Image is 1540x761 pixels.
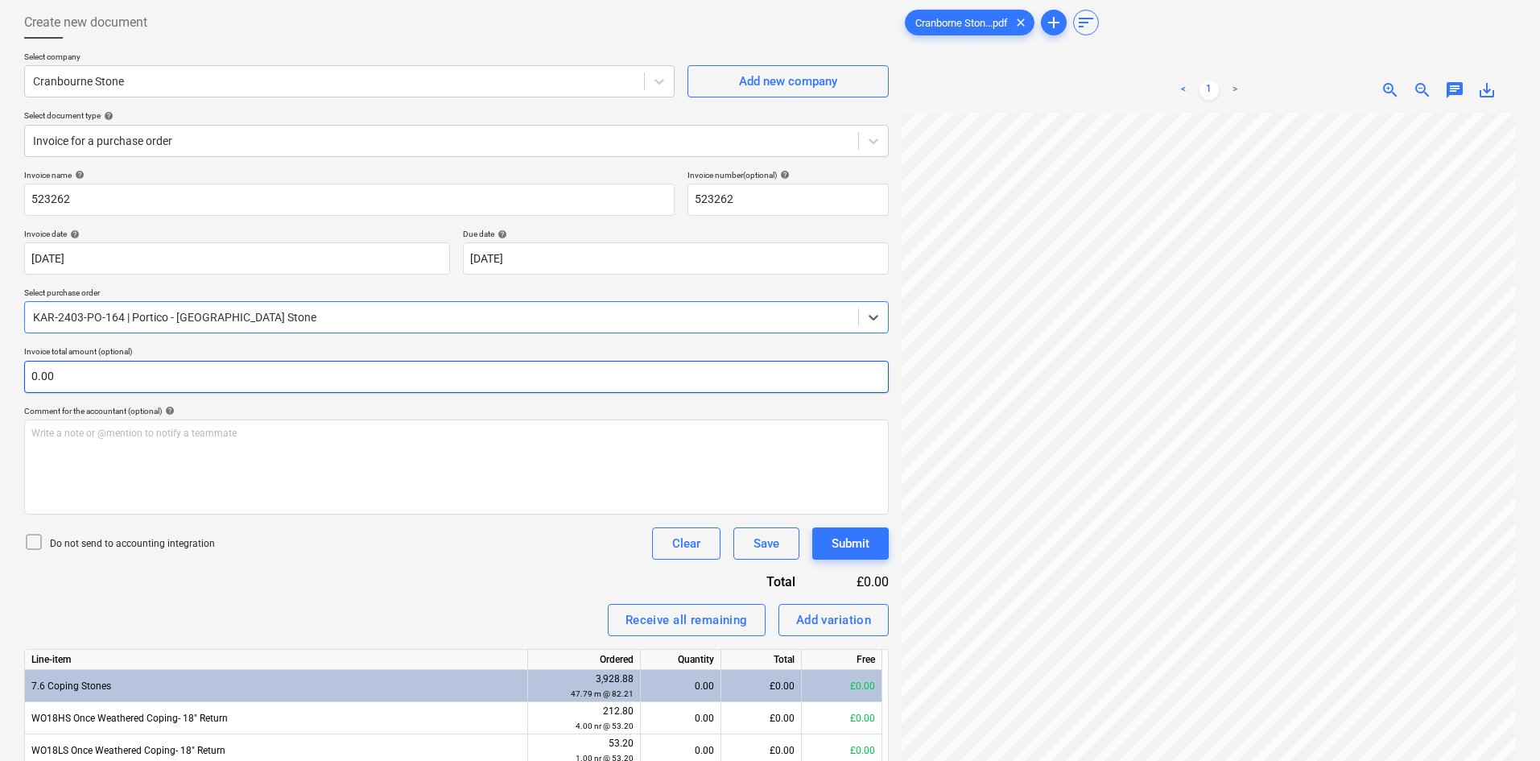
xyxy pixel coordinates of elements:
span: Create new document [24,13,147,32]
div: 0.00 [647,702,714,734]
div: £0.00 [721,702,802,734]
span: help [67,230,80,239]
span: zoom_in [1381,81,1400,100]
span: 7.6 Coping Stones [31,680,111,692]
div: 0.00 [647,670,714,702]
button: Add new company [687,65,889,97]
span: chat [1445,81,1464,100]
div: Line-item [25,650,528,670]
input: Invoice date not specified [24,242,450,275]
div: Invoice name [24,170,675,180]
span: help [494,230,507,239]
div: Due date [463,229,889,239]
input: Due date not specified [463,242,889,275]
p: Select company [24,52,675,65]
div: 212.80 [535,704,634,734]
div: Total [679,573,821,591]
div: £0.00 [802,670,882,702]
small: 4.00 nr @ 53.20 [576,722,634,730]
div: Submit [832,533,869,554]
div: Invoice number (optional) [687,170,889,180]
input: Invoice number [687,184,889,216]
a: Next page [1225,81,1245,100]
button: Add variation [778,604,890,636]
span: clear [1011,13,1030,32]
span: help [101,111,114,121]
a: Page 1 is your current page [1199,81,1219,100]
span: help [777,170,790,180]
button: Submit [812,527,889,560]
button: Save [733,527,799,560]
div: £0.00 [721,670,802,702]
button: Clear [652,527,720,560]
div: Cranborne Ston...pdf [905,10,1034,35]
p: Select purchase order [24,287,889,301]
div: Add new company [739,71,837,92]
div: Comment for the accountant (optional) [24,406,889,416]
div: Invoice date [24,229,450,239]
div: Receive all remaining [625,610,748,631]
input: Invoice total amount (optional) [24,361,889,393]
span: save_alt [1477,81,1497,100]
small: 47.79 m @ 82.21 [571,689,634,698]
span: help [162,406,175,416]
div: £0.00 [802,702,882,734]
div: Select document type [24,110,889,121]
input: Invoice name [24,184,675,216]
span: help [72,170,85,180]
span: sort [1076,13,1096,32]
div: Clear [672,533,700,554]
span: zoom_out [1413,81,1432,100]
div: Total [721,650,802,670]
iframe: Chat Widget [1459,684,1540,761]
div: WO18HS Once Weathered Coping- 18" Return [25,702,528,734]
span: Cranborne Ston...pdf [906,17,1018,29]
button: Receive all remaining [608,604,766,636]
div: £0.00 [821,573,889,591]
a: Previous page [1174,81,1193,100]
p: Do not send to accounting integration [50,537,215,551]
div: Add variation [796,610,872,631]
p: Invoice total amount (optional) [24,346,889,360]
span: add [1044,13,1063,32]
div: 3,928.88 [535,672,634,701]
div: Save [753,533,779,554]
div: Free [802,650,882,670]
div: Quantity [641,650,721,670]
div: Ordered [528,650,641,670]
